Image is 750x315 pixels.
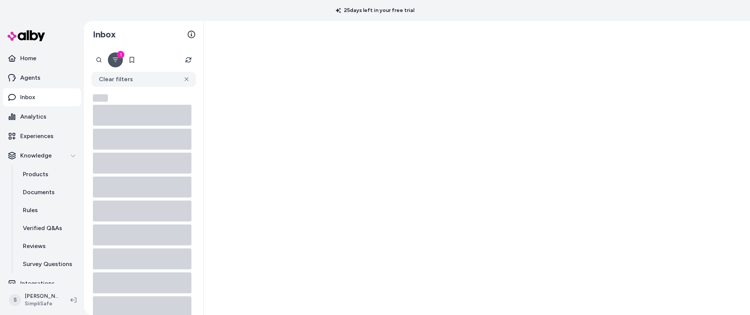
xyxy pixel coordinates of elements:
a: Verified Q&As [15,219,81,237]
button: Knowledge [3,147,81,165]
div: 1 [117,51,124,58]
p: Inbox [20,93,35,102]
a: Home [3,49,81,67]
p: Experiences [20,132,54,141]
p: Documents [23,188,55,197]
a: Analytics [3,108,81,126]
p: Products [23,170,48,179]
p: [PERSON_NAME] [25,293,58,300]
p: Integrations [20,279,55,288]
a: Experiences [3,127,81,145]
p: Verified Q&As [23,224,62,233]
p: 25 days left in your free trial [331,7,419,14]
p: Analytics [20,112,46,121]
p: Reviews [23,242,46,251]
p: Survey Questions [23,260,72,269]
p: Home [20,54,36,63]
a: Products [15,165,81,183]
span: SimpliSafe [25,300,58,308]
p: Rules [23,206,38,215]
span: S [9,294,21,306]
a: Survey Questions [15,255,81,273]
a: Inbox [3,88,81,106]
a: Rules [15,201,81,219]
h2: Inbox [93,29,116,40]
a: Documents [15,183,81,201]
p: Agents [20,73,40,82]
button: Filter [108,52,123,67]
a: Reviews [15,237,81,255]
button: Refresh [181,52,196,67]
button: S[PERSON_NAME]SimpliSafe [4,288,64,312]
img: alby Logo [7,30,45,41]
a: Integrations [3,275,81,293]
button: Clear filters [91,72,196,87]
p: Knowledge [20,151,52,160]
a: Agents [3,69,81,87]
